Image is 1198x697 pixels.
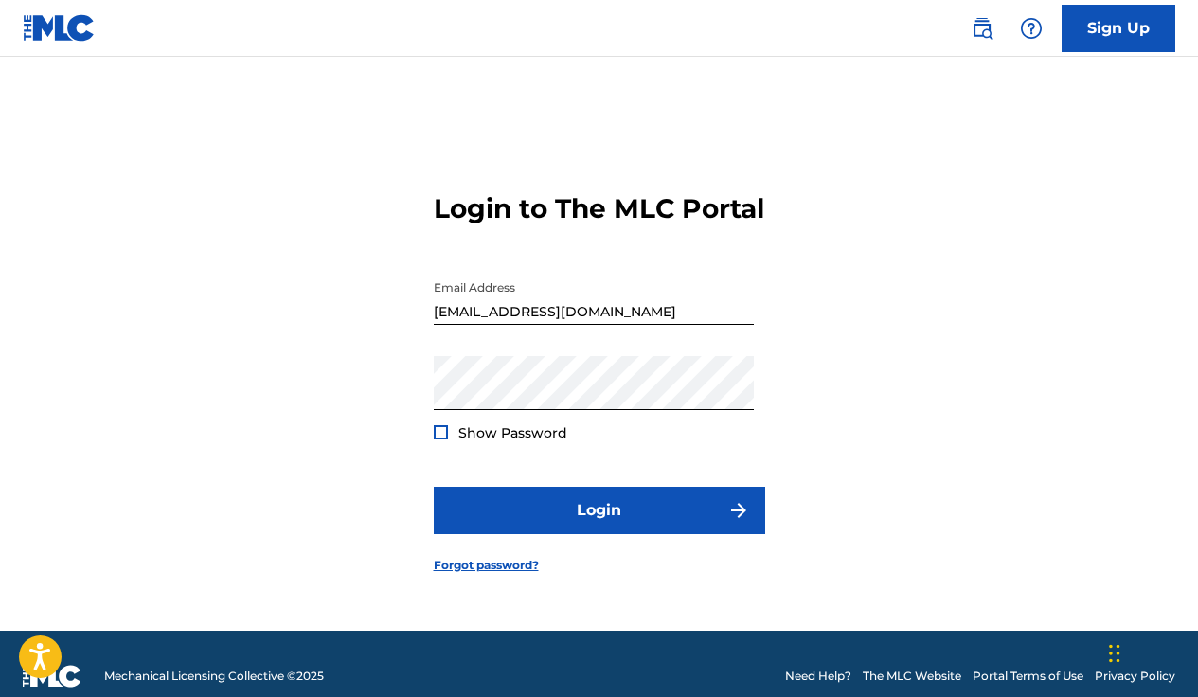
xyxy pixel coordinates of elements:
[1062,5,1175,52] a: Sign Up
[434,192,764,225] h3: Login to The MLC Portal
[963,9,1001,47] a: Public Search
[1012,9,1050,47] div: Help
[434,487,765,534] button: Login
[1109,625,1120,682] div: Drag
[104,668,324,685] span: Mechanical Licensing Collective © 2025
[973,668,1083,685] a: Portal Terms of Use
[863,668,961,685] a: The MLC Website
[1095,668,1175,685] a: Privacy Policy
[23,14,96,42] img: MLC Logo
[458,424,567,441] span: Show Password
[785,668,851,685] a: Need Help?
[971,17,993,40] img: search
[727,499,750,522] img: f7272a7cc735f4ea7f67.svg
[434,557,539,574] a: Forgot password?
[1020,17,1043,40] img: help
[1103,606,1198,697] iframe: Chat Widget
[23,665,81,688] img: logo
